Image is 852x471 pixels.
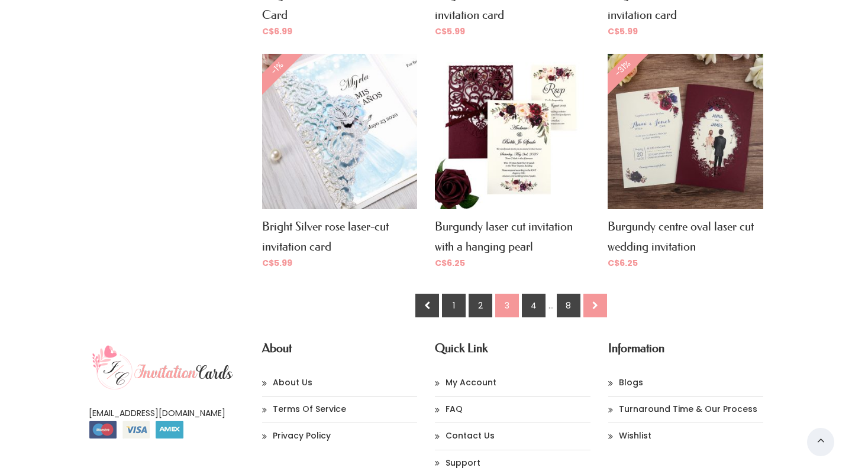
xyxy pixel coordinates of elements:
a: About Us [262,376,418,390]
span: C$ [608,25,619,37]
a: [EMAIL_ADDRESS][DOMAIN_NAME] [89,407,225,419]
a: Burgundy laser cut invitation with a hanging pearl [435,219,573,254]
span: 5.99 [435,25,465,37]
span: C$ [608,257,619,269]
a: Privacy Policy [262,429,418,443]
a: Bright Silver rose laser-cut invitation card [262,219,389,254]
h4: Information [608,341,764,355]
a: Contact Us [435,429,590,443]
span: C$ [262,25,274,37]
a: Burgundy centre oval laser cut wedding invitation [608,219,754,254]
span: … [548,299,554,313]
span: 3 [495,294,519,317]
span: -31% [586,37,656,106]
a: 1 [442,294,466,317]
span: C$ [262,257,274,269]
span: -1% [240,37,309,106]
span: 6.25 [435,257,465,269]
h4: Quick Link [435,341,590,355]
span: 5.99 [608,25,638,37]
span: 5.99 [262,257,292,269]
a: 2 [469,294,492,317]
a: Wishlist [608,429,764,443]
a: My account [435,376,590,390]
a: Terms of Service [262,402,418,417]
span: C$ [435,257,447,269]
span: 6.25 [608,257,638,269]
a: -1% [262,125,417,137]
a: Support [435,456,590,470]
a: 4 [522,294,546,317]
h4: About [262,341,418,355]
a: -31% [608,125,763,137]
span: 6.99 [262,25,292,37]
a: Turnaround Time & Our Process [608,402,764,417]
a: Blogs [608,376,764,390]
a: FAQ [435,402,590,417]
span: C$ [435,25,447,37]
a: 8 [557,294,580,317]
